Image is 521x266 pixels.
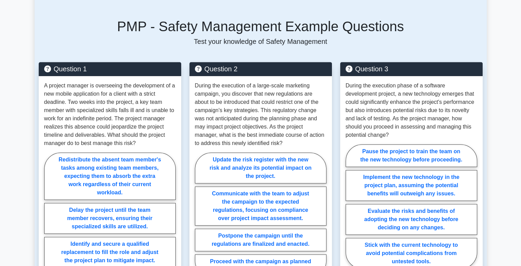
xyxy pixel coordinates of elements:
[346,204,477,235] label: Evaluate the risks and benefits of adopting the new technology before deciding on any changes.
[39,37,483,46] p: Test your knowledge of Safety Management
[195,65,326,73] h5: Question 2
[44,82,176,147] p: A project manager is overseeing the development of a new mobile application for a client with a s...
[195,186,326,226] label: Communicate with the team to adjust the campaign to the expected regulations, focusing on complia...
[195,82,326,147] p: During the execution of a large-scale marketing campaign, you discover that new regulations are a...
[44,203,176,234] label: Delay the project until the team member recovers, ensuring their specialized skills are utilized.
[44,65,176,73] h5: Question 1
[346,144,477,167] label: Pause the project to train the team on the new technology before proceeding.
[195,229,326,251] label: Postpone the campaign until the regulations are finalized and enacted.
[39,18,483,35] h5: PMP - Safety Management Example Questions
[195,153,326,183] label: Update the risk register with the new risk and analyze its potential impact on the project.
[346,82,477,139] p: During the execution phase of a software development project, a new technology emerges that could...
[346,170,477,201] label: Implement the new technology in the project plan, assuming the potential benefits will outweigh a...
[44,153,176,200] label: Redistribute the absent team member's tasks among existing team members, expecting them to absorb...
[346,65,477,73] h5: Question 3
